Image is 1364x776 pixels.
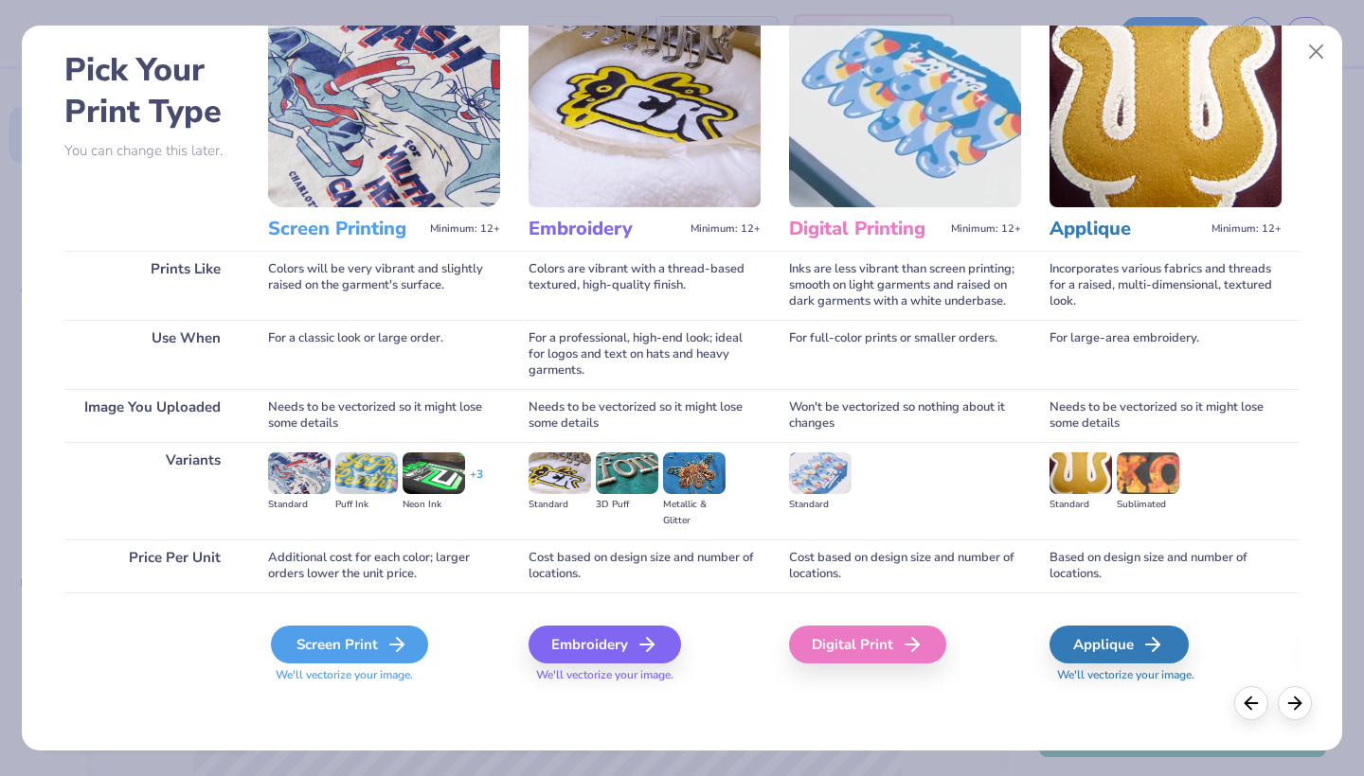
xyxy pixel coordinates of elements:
h3: Embroidery [529,217,683,241]
div: Needs to be vectorized so it might lose some details [268,389,500,442]
div: Screen Print [271,626,428,663]
div: Cost based on design size and number of locations. [789,539,1021,592]
div: Metallic & Glitter [663,497,726,529]
div: Price Per Unit [64,539,240,592]
div: For large-area embroidery. [1050,320,1282,389]
div: For full-color prints or smaller orders. [789,320,1021,389]
div: Digital Print [789,626,946,663]
img: Sublimated [1117,452,1179,494]
div: For a professional, high-end look; ideal for logos and text on hats and heavy garments. [529,320,761,389]
span: Minimum: 12+ [691,222,761,236]
span: We'll vectorize your image. [268,667,500,683]
div: Puff Ink [335,497,398,513]
div: Applique [1050,626,1189,663]
div: Variants [64,442,240,539]
img: Screen Printing [268,12,500,207]
div: Image You Uploaded [64,389,240,442]
img: Standard [789,452,852,494]
p: You can change this later. [64,143,240,159]
div: Prints Like [64,251,240,320]
div: Standard [1050,497,1112,513]
img: Metallic & Glitter [663,452,726,494]
div: Additional cost for each color; larger orders lower the unit price. [268,539,500,592]
div: Colors will be very vibrant and slightly raised on the garment's surface. [268,251,500,320]
div: Standard [268,497,331,513]
img: Applique [1050,12,1282,207]
img: Standard [268,452,331,494]
img: 3D Puff [596,452,658,494]
div: Use When [64,320,240,389]
div: Colors are vibrant with a thread-based textured, high-quality finish. [529,251,761,320]
div: Standard [529,497,591,513]
img: Standard [1050,452,1112,494]
span: Minimum: 12+ [1211,222,1282,236]
img: Digital Printing [789,12,1021,207]
div: + 3 [470,467,483,499]
div: Incorporates various fabrics and threads for a raised, multi-dimensional, textured look. [1050,251,1282,320]
img: Neon Ink [403,452,465,494]
div: Sublimated [1117,497,1179,513]
img: Embroidery [529,12,761,207]
img: Puff Ink [335,452,398,494]
div: 3D Puff [596,497,658,513]
div: Based on design size and number of locations. [1050,539,1282,592]
div: Inks are less vibrant than screen printing; smooth on light garments and raised on dark garments ... [789,251,1021,320]
span: We'll vectorize your image. [529,667,761,683]
img: Standard [529,452,591,494]
button: Close [1299,34,1335,70]
span: We'll vectorize your image. [1050,667,1282,683]
h3: Applique [1050,217,1204,241]
span: Minimum: 12+ [430,222,500,236]
div: Needs to be vectorized so it might lose some details [1050,389,1282,442]
div: Cost based on design size and number of locations. [529,539,761,592]
div: Neon Ink [403,497,465,513]
h3: Screen Printing [268,217,422,241]
div: Embroidery [529,626,681,663]
div: For a classic look or large order. [268,320,500,389]
span: Minimum: 12+ [951,222,1021,236]
div: Needs to be vectorized so it might lose some details [529,389,761,442]
h2: Pick Your Print Type [64,49,240,132]
h3: Digital Printing [789,217,943,241]
div: Standard [789,497,852,513]
div: Won't be vectorized so nothing about it changes [789,389,1021,442]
